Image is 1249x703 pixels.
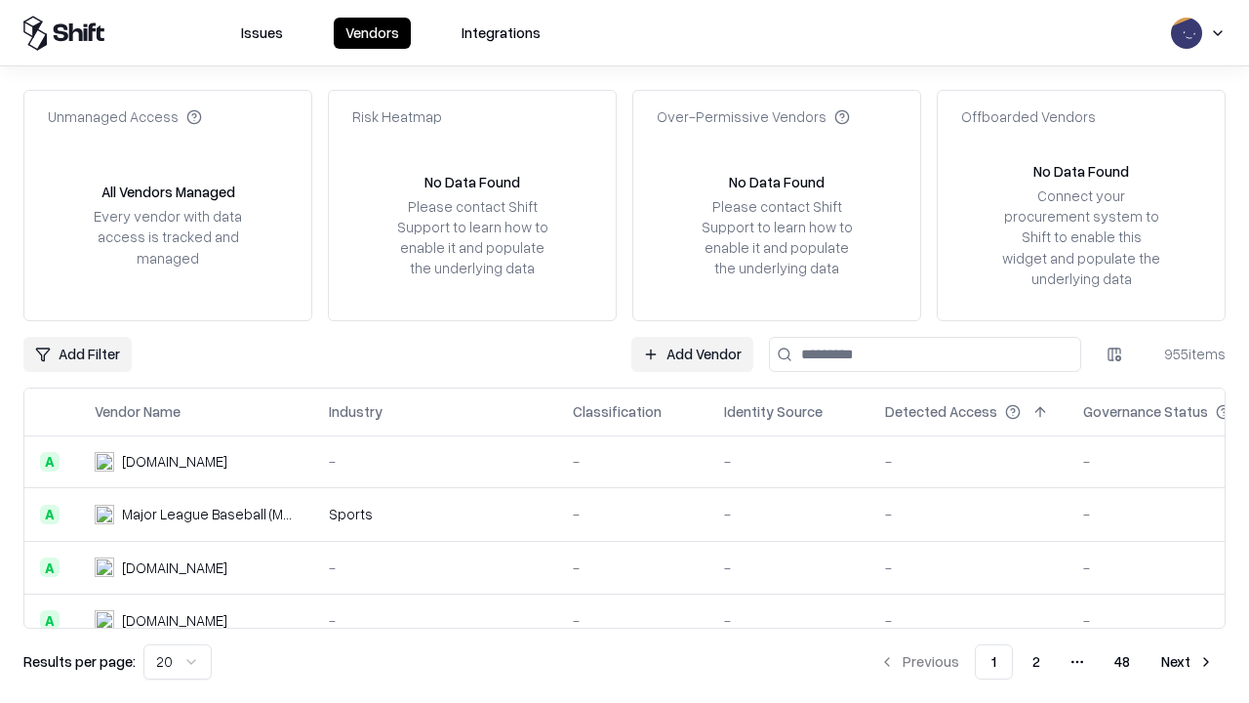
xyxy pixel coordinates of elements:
div: Major League Baseball (MLB) [122,504,298,524]
div: No Data Found [729,172,825,192]
button: Vendors [334,18,411,49]
div: - [885,451,1052,472]
div: Risk Heatmap [352,106,442,127]
div: No Data Found [1033,161,1129,182]
div: No Data Found [424,172,520,192]
p: Results per page: [23,651,136,672]
div: - [573,451,693,472]
div: Vendor Name [95,401,181,422]
button: 48 [1099,644,1146,680]
button: Next [1149,644,1226,680]
div: A [40,558,60,577]
div: [DOMAIN_NAME] [122,610,227,631]
div: Sports [329,504,542,524]
div: [DOMAIN_NAME] [122,558,227,578]
div: Detected Access [885,401,997,422]
img: wixanswers.com [95,558,114,577]
div: - [724,610,854,631]
button: 1 [975,644,1013,680]
img: pathfactory.com [95,452,114,472]
div: Please contact Shift Support to learn how to enable it and populate the underlying data [696,196,858,279]
div: - [885,610,1052,631]
div: - [724,451,854,472]
button: Integrations [450,18,552,49]
div: Please contact Shift Support to learn how to enable it and populate the underlying data [391,196,553,279]
div: All Vendors Managed [101,182,235,202]
button: Issues [229,18,295,49]
div: A [40,452,60,472]
div: Classification [573,401,662,422]
div: A [40,610,60,630]
div: - [329,610,542,631]
div: [DOMAIN_NAME] [122,451,227,472]
div: Governance Status [1083,401,1208,422]
img: Major League Baseball (MLB) [95,505,114,524]
img: boxed.com [95,610,114,630]
button: 2 [1017,644,1056,680]
div: - [885,558,1052,578]
div: - [885,504,1052,524]
div: - [724,558,854,578]
div: Every vendor with data access is tracked and managed [87,206,249,268]
div: Offboarded Vendors [961,106,1096,127]
button: Add Filter [23,337,132,372]
div: - [329,451,542,472]
div: - [329,558,542,578]
div: Industry [329,401,383,422]
div: - [573,610,693,631]
div: A [40,505,60,524]
div: Connect your procurement system to Shift to enable this widget and populate the underlying data [1000,186,1162,289]
div: - [573,504,693,524]
div: 955 items [1148,344,1226,364]
div: Over-Permissive Vendors [657,106,850,127]
nav: pagination [867,644,1226,680]
a: Add Vendor [631,337,753,372]
div: Identity Source [724,401,823,422]
div: - [724,504,854,524]
div: Unmanaged Access [48,106,202,127]
div: - [573,558,693,578]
